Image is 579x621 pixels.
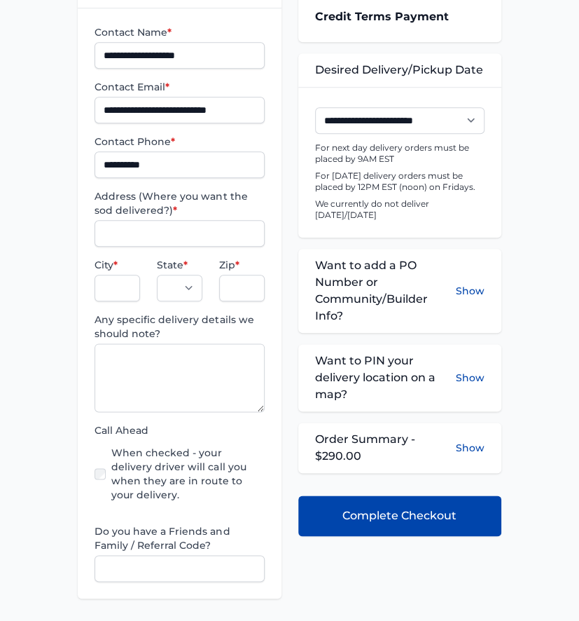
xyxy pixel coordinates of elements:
div: Desired Delivery/Pickup Date [298,53,501,87]
span: Want to add a PO Number or Community/Builder Info? [315,257,456,325]
span: Complete Checkout [342,507,456,524]
button: Show [456,257,484,325]
p: For next day delivery orders must be placed by 9AM EST [315,142,484,165]
strong: Credit Terms Payment [315,10,449,23]
label: State [157,258,202,272]
button: Complete Checkout [298,496,501,536]
span: Want to PIN your delivery location on a map? [315,353,456,403]
button: Show [456,353,484,403]
label: When checked - your delivery driver will call you when they are in route to your delivery. [111,446,264,502]
label: City [95,258,140,272]
span: Order Summary - $290.00 [315,431,456,465]
label: Contact Email [95,80,264,94]
label: Contact Name [95,25,264,39]
label: Address (Where you want the sod delivered?) [95,189,264,217]
p: We currently do not deliver [DATE]/[DATE] [315,198,484,221]
button: Show [456,441,484,455]
label: Any specific delivery details we should note? [95,313,264,341]
p: For [DATE] delivery orders must be placed by 12PM EST (noon) on Fridays. [315,170,484,193]
label: Contact Phone [95,135,264,149]
label: Do you have a Friends and Family / Referral Code? [95,524,264,552]
label: Zip [219,258,265,272]
label: Call Ahead [95,423,264,437]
